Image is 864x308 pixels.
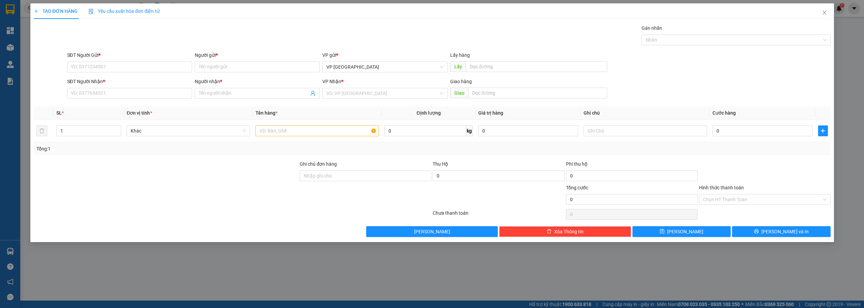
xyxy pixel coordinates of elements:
[322,51,447,59] div: VP gửi
[34,8,78,14] span: TẠO ĐƠN HÀNG
[6,30,74,40] div: 0989747413
[36,125,47,136] button: delete
[499,226,631,237] button: deleteXóa Thông tin
[255,110,277,116] span: Tên hàng
[761,228,809,235] span: [PERSON_NAME] và In
[366,226,498,237] button: [PERSON_NAME]
[195,78,320,85] div: Người nhận
[466,125,473,136] span: kg
[818,128,827,134] span: plus
[78,44,93,60] span: Chưa cước :
[326,62,443,72] span: VP Sài Gòn
[310,91,316,96] span: user-add
[67,51,192,59] div: SĐT Người Gửi
[300,170,431,181] input: Ghi chú đơn hàng
[88,9,94,14] img: icon
[566,160,697,170] div: Phí thu hộ
[322,79,341,84] span: VP Nhận
[6,6,74,22] div: VP [GEOGRAPHIC_DATA]
[584,125,707,136] input: Ghi Chú
[6,22,74,30] div: phi cường
[127,110,152,116] span: Đơn vị tính
[754,229,759,234] span: printer
[79,6,126,22] div: VP Cư Jút
[660,229,665,234] span: save
[699,185,744,190] label: Hình thức thanh toán
[450,79,471,84] span: Giao hàng
[821,10,827,15] span: close
[78,44,127,60] div: 300.000
[478,110,503,116] span: Giá trị hàng
[414,228,450,235] span: [PERSON_NAME]
[79,30,126,40] div: 0989747413
[468,88,607,98] input: Dọc đường
[56,110,62,116] span: SL
[433,161,448,167] span: Thu Hộ
[36,145,333,152] div: Tổng: 1
[6,6,16,14] span: Gửi:
[300,161,337,167] label: Ghi chú đơn hàng
[131,126,246,136] span: Khác
[450,88,468,98] span: Giao
[667,228,703,235] span: [PERSON_NAME]
[34,9,38,14] span: plus
[815,3,834,22] button: Close
[79,22,126,30] div: phi cường
[255,125,379,136] input: VD: Bàn, Ghế
[416,110,440,116] span: Định lượng
[712,110,736,116] span: Cước hàng
[732,226,831,237] button: printer[PERSON_NAME] và In
[632,226,731,237] button: save[PERSON_NAME]
[478,125,578,136] input: 0
[818,125,828,136] button: plus
[88,8,160,14] span: Yêu cầu xuất hóa đơn điện tử
[195,51,320,59] div: Người gửi
[547,229,551,234] span: delete
[450,61,465,72] span: Lấy
[554,228,584,235] span: Xóa Thông tin
[465,61,607,72] input: Dọc đường
[432,209,565,221] div: Chưa thanh toán
[581,106,710,120] th: Ghi chú
[67,78,192,85] div: SĐT Người Nhận
[79,6,95,14] span: Nhận:
[450,52,469,58] span: Lấy hàng
[566,185,588,190] span: Tổng cước
[642,25,662,31] label: Gán nhãn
